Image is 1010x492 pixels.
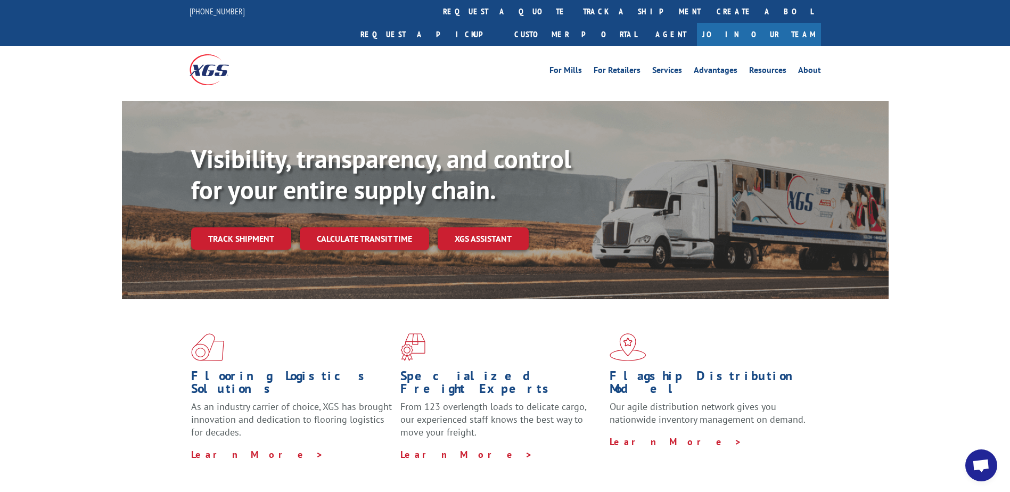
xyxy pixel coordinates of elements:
[191,400,392,438] span: As an industry carrier of choice, XGS has brought innovation and dedication to flooring logistics...
[191,448,324,461] a: Learn More >
[506,23,645,46] a: Customer Portal
[652,66,682,78] a: Services
[594,66,641,78] a: For Retailers
[697,23,821,46] a: Join Our Team
[549,66,582,78] a: For Mills
[191,227,291,250] a: Track shipment
[400,400,602,448] p: From 123 overlength loads to delicate cargo, our experienced staff knows the best way to move you...
[965,449,997,481] div: Open chat
[400,370,602,400] h1: Specialized Freight Experts
[610,400,806,425] span: Our agile distribution network gives you nationwide inventory management on demand.
[300,227,429,250] a: Calculate transit time
[610,436,742,448] a: Learn More >
[694,66,737,78] a: Advantages
[645,23,697,46] a: Agent
[400,448,533,461] a: Learn More >
[610,370,811,400] h1: Flagship Distribution Model
[191,142,571,206] b: Visibility, transparency, and control for your entire supply chain.
[400,333,425,361] img: xgs-icon-focused-on-flooring-red
[190,6,245,17] a: [PHONE_NUMBER]
[798,66,821,78] a: About
[610,333,646,361] img: xgs-icon-flagship-distribution-model-red
[191,333,224,361] img: xgs-icon-total-supply-chain-intelligence-red
[191,370,392,400] h1: Flooring Logistics Solutions
[438,227,529,250] a: XGS ASSISTANT
[352,23,506,46] a: Request a pickup
[749,66,786,78] a: Resources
